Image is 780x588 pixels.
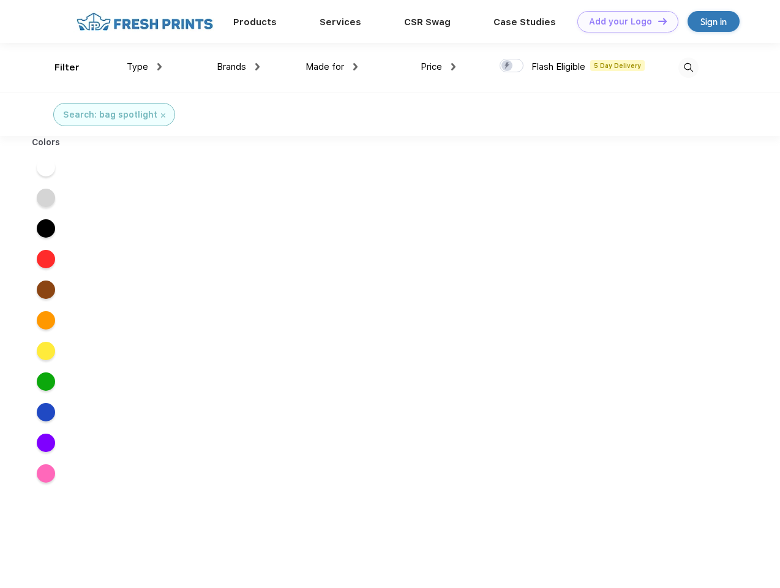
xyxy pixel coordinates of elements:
[531,61,585,72] span: Flash Eligible
[161,113,165,118] img: filter_cancel.svg
[589,17,652,27] div: Add your Logo
[688,11,740,32] a: Sign in
[590,60,645,71] span: 5 Day Delivery
[255,63,260,70] img: dropdown.png
[157,63,162,70] img: dropdown.png
[54,61,80,75] div: Filter
[451,63,456,70] img: dropdown.png
[63,108,157,121] div: Search: bag spotlight
[217,61,246,72] span: Brands
[233,17,277,28] a: Products
[73,11,217,32] img: fo%20logo%202.webp
[678,58,699,78] img: desktop_search.svg
[353,63,358,70] img: dropdown.png
[23,136,70,149] div: Colors
[421,61,442,72] span: Price
[127,61,148,72] span: Type
[700,15,727,29] div: Sign in
[658,18,667,24] img: DT
[306,61,344,72] span: Made for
